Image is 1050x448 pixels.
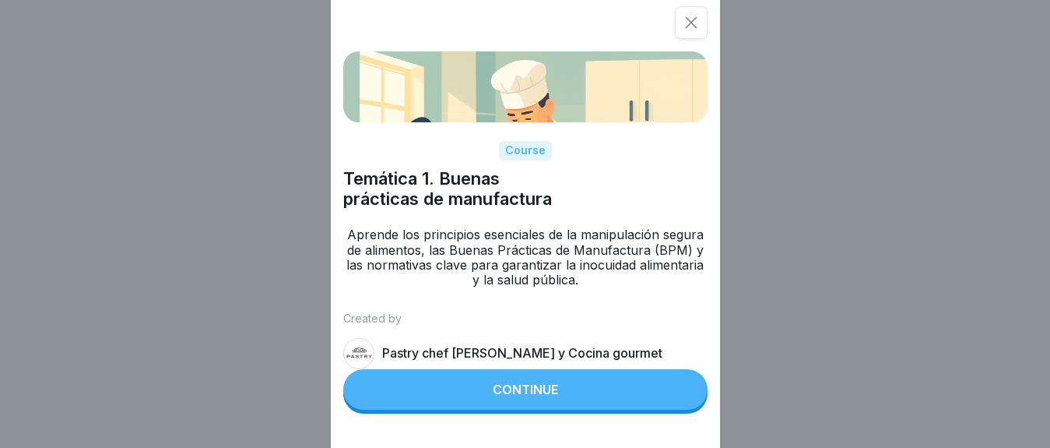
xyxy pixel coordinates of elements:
button: Continue [343,369,708,410]
div: Continue [493,383,558,397]
a: Continue [343,369,708,414]
h1: Temática 1. Buenas prácticas de manufactura [343,168,708,210]
p: Created by [343,312,708,326]
div: Course [499,141,552,161]
p: Pastry chef [PERSON_NAME] y Cocina gourmet [382,346,662,361]
p: Aprende los principios esenciales de la manipulación segura de alimentos, las Buenas Prácticas de... [343,228,708,287]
